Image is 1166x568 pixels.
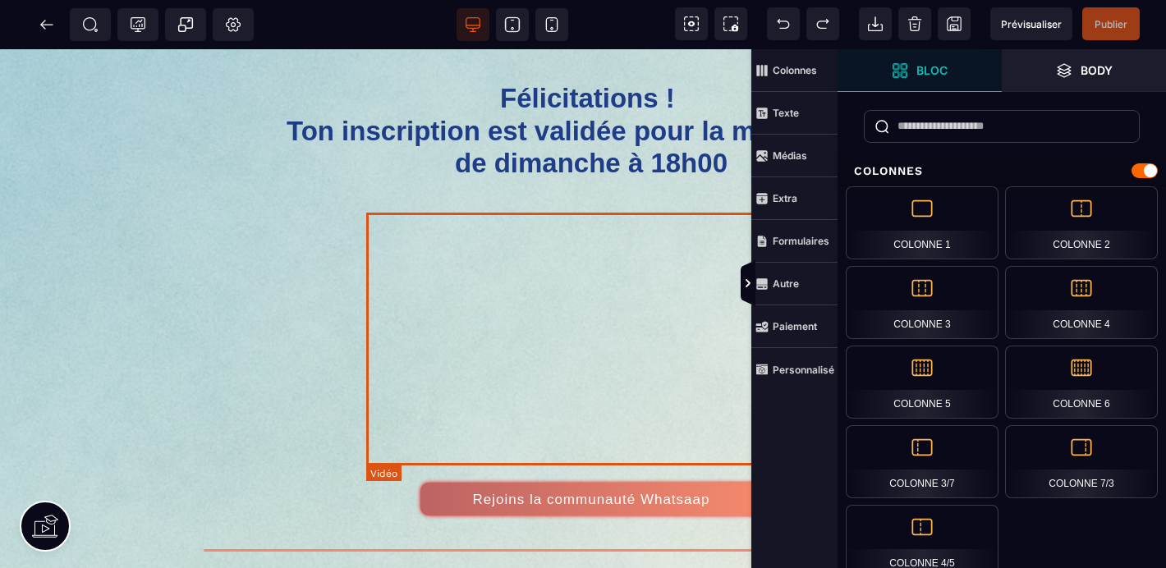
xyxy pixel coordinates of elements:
[773,64,817,76] strong: Colonnes
[751,49,838,92] span: Colonnes
[990,7,1072,40] span: Aperçu
[838,259,854,309] span: Afficher les vues
[675,7,708,40] span: Voir les composants
[806,7,839,40] span: Rétablir
[1005,266,1158,339] div: Colonne 4
[25,33,1158,131] h1: Félicitations ! Ton inscription est validée pour la masterclass de dimanche à 18h00
[838,156,1166,186] div: Colonnes
[838,49,1002,92] span: Ouvrir les blocs
[82,16,99,33] span: SEO
[859,7,892,40] span: Importer
[1001,18,1062,30] span: Prévisualiser
[535,8,568,41] span: Voir mobile
[70,8,111,41] span: Métadata SEO
[846,186,998,259] div: Colonne 1
[1005,425,1158,498] div: Colonne 7/3
[773,320,817,332] strong: Paiement
[751,305,838,348] span: Paiement
[225,16,241,33] span: Réglages Body
[420,433,762,466] button: Rejoins la communauté Whatsaap
[751,348,838,391] span: Personnalisé
[1095,18,1127,30] span: Publier
[714,7,747,40] span: Capture d'écran
[1002,49,1166,92] span: Ouvrir les calques
[938,7,971,40] span: Enregistrer
[130,16,146,33] span: Tracking
[117,8,158,41] span: Code de suivi
[773,235,829,247] strong: Formulaires
[773,364,834,376] strong: Personnalisé
[846,346,998,419] div: Colonne 5
[30,8,63,41] span: Retour
[846,425,998,498] div: Colonne 3/7
[213,8,254,41] span: Favicon
[751,135,838,177] span: Médias
[1081,64,1113,76] strong: Body
[457,8,489,41] span: Voir bureau
[773,107,799,119] strong: Texte
[496,8,529,41] span: Voir tablette
[366,163,815,416] div: Félicitations !
[846,266,998,339] div: Colonne 3
[1082,7,1140,40] span: Enregistrer le contenu
[1005,186,1158,259] div: Colonne 2
[177,16,194,33] span: Popup
[751,263,838,305] span: Autre
[751,92,838,135] span: Texte
[1005,346,1158,419] div: Colonne 6
[916,64,948,76] strong: Bloc
[165,8,206,41] span: Créer une alerte modale
[773,149,807,162] strong: Médias
[773,277,799,290] strong: Autre
[898,7,931,40] span: Nettoyage
[751,220,838,263] span: Formulaires
[751,177,838,220] span: Extra
[773,192,797,204] strong: Extra
[767,7,800,40] span: Défaire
